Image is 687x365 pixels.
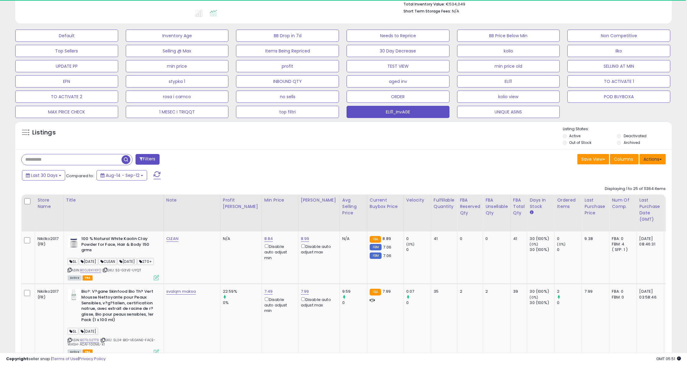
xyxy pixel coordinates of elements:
[656,356,681,362] span: 2025-10-13 05:51 GMT
[624,133,646,138] label: Deactivated
[452,8,459,14] span: N/A
[137,258,154,265] span: 270+
[530,247,554,252] div: 30 (100%)
[79,258,98,265] span: [DATE]
[22,170,65,181] button: Last 30 Days
[68,236,159,280] div: ASIN:
[584,236,604,242] div: 9.38
[32,128,56,137] h5: Listings
[485,236,506,242] div: 0
[83,275,93,281] span: FBA
[126,91,229,103] button: rosa i camco
[569,140,591,145] label: Out of Stock
[530,236,554,242] div: 30 (100%)
[639,197,661,223] div: Last Purchase Date (GMT)
[102,268,141,273] span: | SKU: 5S-G3VE-UYQT
[457,30,560,42] button: BB Price Below Min
[610,154,639,164] button: Columns
[557,236,582,242] div: 0
[347,75,449,88] button: aged inv
[584,289,604,294] div: 7.99
[406,247,431,252] div: 0
[126,75,229,88] button: stypka 1
[557,197,579,210] div: Ordered Items
[301,236,309,242] a: 8.99
[406,300,431,306] div: 0
[612,247,632,252] div: ( SFP: 1 )
[15,91,118,103] button: TO ACTIVATE 2
[68,328,78,335] span: SL
[126,45,229,57] button: Selling @ Max
[342,289,367,294] div: 9.59
[434,236,453,242] div: 41
[37,197,61,210] div: Store Name
[370,289,381,295] small: FBA
[81,236,155,255] b: 100 % Natural White Kaolin Clay Powder for Face, Hair & Body 150 grms
[342,236,362,242] div: N/A
[612,295,632,300] div: FBM: 0
[530,289,554,294] div: 30 (100%)
[126,106,229,118] button: 1 MESEC I TRIQQT
[434,289,453,294] div: 35
[530,300,554,306] div: 30 (100%)
[614,156,633,162] span: Columns
[264,296,294,314] div: Disable auto adjust min
[126,60,229,72] button: min price
[236,45,339,57] button: Items Being Repriced
[557,242,565,247] small: (0%)
[106,172,139,178] span: Aug-14 - Sep-12
[382,236,391,242] span: 8.89
[460,197,480,216] div: FBA Reserved Qty
[370,252,382,259] small: FBM
[624,140,640,145] label: Archived
[264,243,294,261] div: Disable auto adjust min
[264,197,296,203] div: Min Price
[457,60,560,72] button: min price old
[569,133,580,138] label: Active
[347,45,449,57] button: 30 Day Decrease
[457,75,560,88] button: ELI11
[301,197,337,203] div: [PERSON_NAME]
[530,242,538,247] small: (0%)
[15,45,118,57] button: Top Sellers
[347,106,449,118] button: ELI11_InvAGE
[612,242,632,247] div: FBM: 4
[223,289,262,294] div: 22.59%
[236,30,339,42] button: BB Drop in 7d
[301,296,335,308] div: Disable auto adjust max
[513,289,523,294] div: 39
[223,236,257,242] div: N/A
[567,60,670,72] button: SELLING AT MIN
[264,288,273,295] a: 7.49
[370,244,382,250] small: FBM
[513,236,523,242] div: 41
[612,289,632,294] div: FBA: 0
[563,126,672,132] p: Listing States:
[166,236,179,242] a: CLEAN
[342,300,367,306] div: 0
[236,75,339,88] button: INBOUND QTY
[97,170,147,181] button: Aug-14 - Sep-12
[68,275,82,281] span: All listings currently available for purchase on Amazon
[370,197,401,210] div: Current Buybox Price
[639,289,659,300] div: [DATE] 03:58:46
[6,356,28,362] strong: Copyright
[557,289,582,294] div: 2
[434,197,455,210] div: Fulfillable Quantity
[80,338,99,343] a: B071LG2TT9
[118,258,137,265] span: [DATE]
[79,328,98,335] span: [DATE]
[347,30,449,42] button: Needs to Reprice
[557,300,582,306] div: 0
[485,197,508,216] div: FBA Unsellable Qty
[612,197,634,210] div: Num of Comp.
[403,2,445,7] b: Total Inventory Value:
[99,258,117,265] span: CLEAN
[15,30,118,42] button: Default
[236,91,339,103] button: no sells
[68,236,80,248] img: 41fi-B24ejL._SL40_.jpg
[223,197,259,210] div: Profit [PERSON_NAME]
[301,288,309,295] a: 7.99
[301,243,335,255] div: Disable auto adjust max
[605,186,666,192] div: Displaying 1 to 25 of 11364 items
